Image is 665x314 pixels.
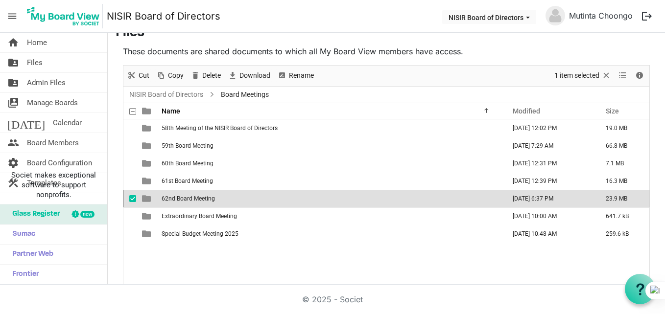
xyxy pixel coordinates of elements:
[136,137,159,155] td: is template cell column header type
[595,190,649,207] td: 23.9 MB is template cell column header Size
[7,153,19,173] span: settings
[7,33,19,52] span: home
[219,89,271,101] span: Board Meetings
[553,69,613,82] button: Selection
[116,25,657,42] h3: Files
[4,170,103,200] span: Societ makes exceptional software to support nonprofits.
[7,53,19,72] span: folder_shared
[633,69,646,82] button: Details
[302,294,363,304] a: © 2025 - Societ
[595,155,649,172] td: 7.1 MB is template cell column header Size
[162,178,213,184] span: 61st Board Meeting
[159,119,502,137] td: 58th Meeting of the NISIR Board of Directors is template cell column header Name
[162,125,278,132] span: 58th Meeting of the NISIR Board of Directors
[595,137,649,155] td: 66.8 MB is template cell column header Size
[617,69,628,82] button: View dropdownbutton
[24,4,103,28] img: My Board View Logo
[637,6,657,26] button: logout
[7,133,19,153] span: people
[159,225,502,243] td: Special Budget Meeting 2025 is template cell column header Name
[27,73,66,92] span: Admin Files
[162,142,214,149] span: 59th Board Meeting
[502,225,595,243] td: January 10, 2025 10:48 AM column header Modified
[123,137,136,155] td: checkbox
[187,66,224,86] div: Delete
[442,10,536,24] button: NISIR Board of Directors dropdownbutton
[27,133,79,153] span: Board Members
[123,207,136,225] td: checkbox
[226,69,272,82] button: Download
[513,107,540,115] span: Modified
[502,172,595,190] td: February 19, 2025 12:39 PM column header Modified
[238,69,271,82] span: Download
[24,4,107,28] a: My Board View Logo
[7,265,39,284] span: Frontier
[159,190,502,207] td: 62nd Board Meeting is template cell column header Name
[159,207,502,225] td: Extraordinary Board Meeting is template cell column header Name
[123,225,136,243] td: checkbox
[162,195,215,202] span: 62nd Board Meeting
[159,155,502,172] td: 60th Board Meeting is template cell column header Name
[123,172,136,190] td: checkbox
[107,6,220,26] a: NISIR Board of Directors
[546,6,565,25] img: no-profile-picture.svg
[125,69,151,82] button: Cut
[274,66,317,86] div: Rename
[136,172,159,190] td: is template cell column header type
[162,107,180,115] span: Name
[565,6,637,25] a: Mutinta Choongo
[162,230,238,237] span: Special Budget Meeting 2025
[502,207,595,225] td: July 01, 2024 10:00 AM column header Modified
[595,119,649,137] td: 19.0 MB is template cell column header Size
[27,53,43,72] span: Files
[27,93,78,112] span: Manage Boards
[136,207,159,225] td: is template cell column header type
[27,153,92,173] span: Board Configuration
[502,137,595,155] td: October 04, 2024 7:29 AM column header Modified
[553,69,600,82] span: 1 item selected
[136,119,159,137] td: is template cell column header type
[123,190,136,207] td: checkbox
[7,93,19,112] span: switch_account
[502,155,595,172] td: January 10, 2025 12:31 PM column header Modified
[123,119,136,137] td: checkbox
[7,245,53,264] span: Partner Web
[53,113,82,133] span: Calendar
[162,213,237,220] span: Extraordinary Board Meeting
[551,66,615,86] div: Clear selection
[127,89,205,101] a: NISIR Board of Directors
[276,69,316,82] button: Rename
[502,119,595,137] td: June 07, 2024 12:02 PM column header Modified
[123,155,136,172] td: checkbox
[123,45,650,57] p: These documents are shared documents to which all My Board View members have access.
[159,172,502,190] td: 61st Board Meeting is template cell column header Name
[136,225,159,243] td: is template cell column header type
[224,66,274,86] div: Download
[606,107,619,115] span: Size
[288,69,315,82] span: Rename
[631,66,648,86] div: Details
[123,66,153,86] div: Cut
[615,66,631,86] div: View
[136,155,159,172] td: is template cell column header type
[159,137,502,155] td: 59th Board Meeting is template cell column header Name
[167,69,185,82] span: Copy
[595,225,649,243] td: 259.6 kB is template cell column header Size
[153,66,187,86] div: Copy
[7,113,45,133] span: [DATE]
[3,7,22,25] span: menu
[7,204,60,224] span: Glass Register
[162,160,214,167] span: 60th Board Meeting
[595,172,649,190] td: 16.3 MB is template cell column header Size
[80,211,95,218] div: new
[201,69,222,82] span: Delete
[155,69,186,82] button: Copy
[7,73,19,92] span: folder_shared
[7,224,35,244] span: Sumac
[189,69,223,82] button: Delete
[502,190,595,207] td: June 19, 2025 6:37 PM column header Modified
[138,69,150,82] span: Cut
[595,207,649,225] td: 641.7 kB is template cell column header Size
[136,190,159,207] td: is template cell column header type
[27,33,47,52] span: Home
